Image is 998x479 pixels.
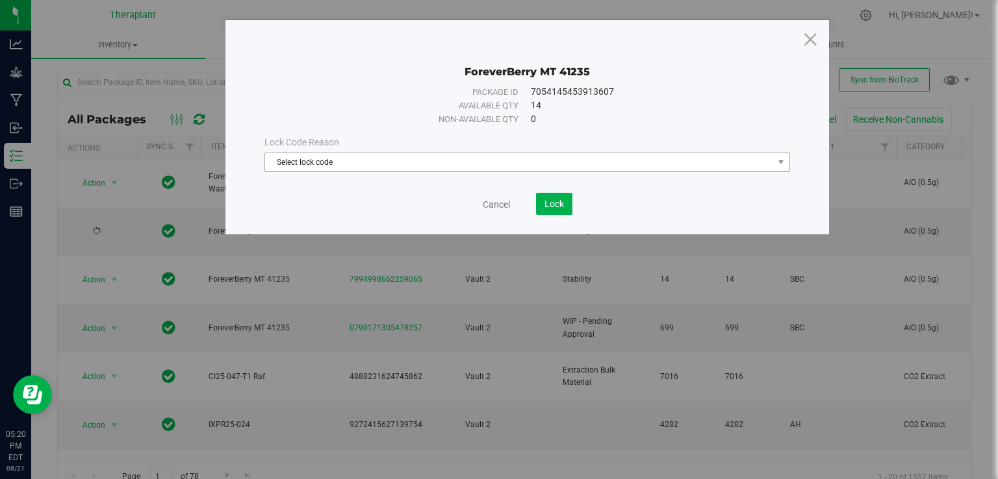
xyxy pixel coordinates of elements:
[265,153,773,171] span: Select lock code
[287,86,518,99] div: Package ID
[287,113,518,126] div: Non-available qty
[531,112,767,126] div: 0
[287,99,518,112] div: Available qty
[483,198,510,211] a: Cancel
[264,137,339,147] span: Lock Code Reason
[536,193,572,215] button: Lock
[264,46,790,79] div: ForeverBerry MT 41235
[531,99,767,112] div: 14
[531,85,767,99] div: 7054145453913607
[544,199,564,209] span: Lock
[773,153,789,171] span: select
[13,375,52,414] iframe: Resource center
